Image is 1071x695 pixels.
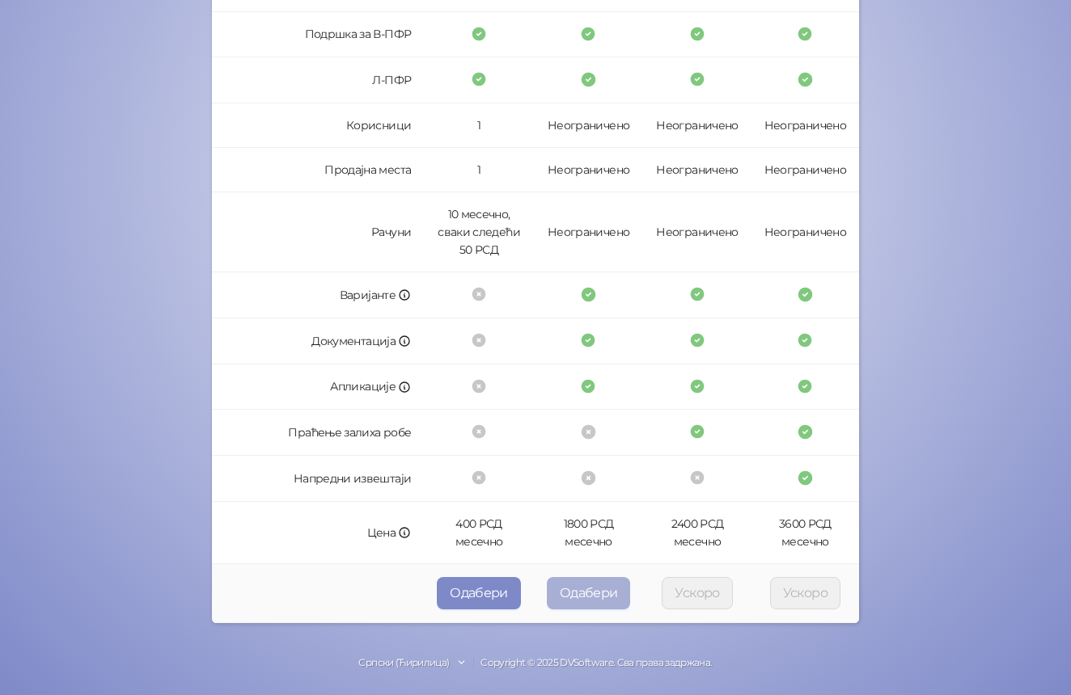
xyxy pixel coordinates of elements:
button: Ускоро [770,577,840,609]
td: Рачуни [212,192,424,272]
td: 400 РСД месечно [424,502,534,564]
td: Продајна места [212,148,424,192]
td: 10 месечно, сваки следећи 50 РСД [424,192,534,272]
td: Неограничено [751,192,859,272]
td: Неограничено [534,148,644,192]
td: Праћење залиха робе [212,410,424,456]
td: Неограничено [643,192,751,272]
td: Цена [212,502,424,564]
td: Варијанте [212,272,424,318]
td: 1 [424,103,534,148]
td: Напредни извештаји [212,456,424,502]
td: Неограничено [534,103,644,148]
td: 1 [424,148,534,192]
button: Ускоро [662,577,732,609]
td: Апликације [212,364,424,411]
td: Неограничено [643,148,751,192]
td: Документација [212,318,424,364]
td: Неограничено [643,103,751,148]
button: Одабери [437,577,521,609]
td: Неограничено [534,192,644,272]
td: 2400 РСД месечно [643,502,751,564]
td: Подршка за В-ПФР [212,12,424,58]
td: 3600 РСД месечно [751,502,859,564]
button: Одабери [547,577,631,609]
td: Корисници [212,103,424,148]
td: Л-ПФР [212,57,424,103]
div: Српски (Ћирилица) [358,655,449,671]
td: Неограничено [751,103,859,148]
td: 1800 РСД месечно [534,502,644,564]
td: Неограничено [751,148,859,192]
